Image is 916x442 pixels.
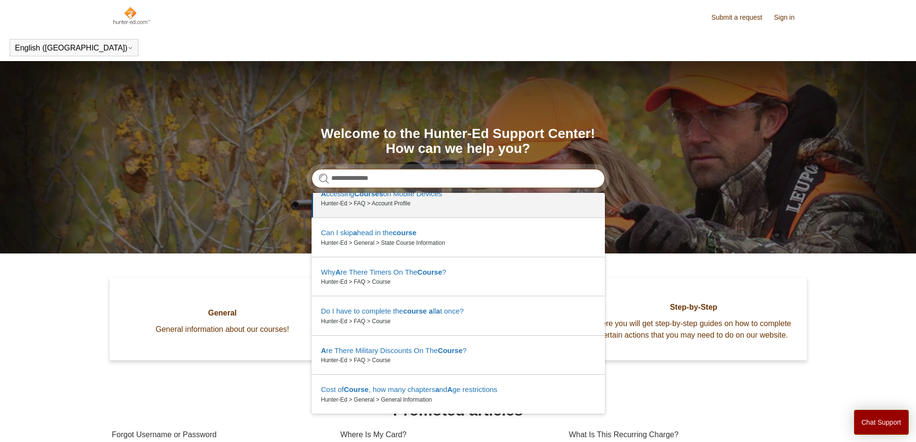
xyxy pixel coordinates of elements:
img: Hunter-Ed Help Center home page [112,6,151,25]
zd-autocomplete-title-multibrand: Suggested result 1 Accessing Courses on Mobile Devices [321,189,442,200]
em: A [321,189,326,198]
span: General information about our courses! [124,324,321,335]
zd-autocomplete-breadcrumbs-multibrand: Hunter-Ed > FAQ > Account Profile [321,199,595,208]
em: Course [417,268,442,276]
span: General [124,307,321,319]
em: course [403,307,427,315]
zd-autocomplete-title-multibrand: Suggested result 3 Why Are There Timers On The Course? [321,268,446,278]
zd-autocomplete-title-multibrand: Suggested result 4 Do I have to complete the course all at once? [321,307,464,317]
zd-autocomplete-title-multibrand: Suggested result 6 Cost of Course, how many chapters and Age restrictions [321,385,498,395]
zd-autocomplete-breadcrumbs-multibrand: Hunter-Ed > General > State Course Information [321,239,595,247]
em: a [436,307,440,315]
h1: Promoted articles [112,399,804,422]
em: a [353,228,357,237]
em: a [435,385,439,393]
em: A [321,346,326,354]
input: Search [312,169,605,188]
em: Courses [354,189,383,198]
zd-autocomplete-breadcrumbs-multibrand: Hunter-Ed > FAQ > Course [321,278,595,286]
zd-autocomplete-breadcrumbs-multibrand: Hunter-Ed > General > General Information [321,395,595,404]
a: Submit a request [711,13,772,23]
span: Here you will get step-by-step guides on how to complete certain actions that you may need to do ... [595,318,792,341]
h1: Welcome to the Hunter-Ed Support Center! How can we help you? [312,126,605,156]
span: Step-by-Step [595,302,792,313]
zd-autocomplete-title-multibrand: Suggested result 2 Can I skip ahead in the course [321,228,416,239]
em: Course [344,385,369,393]
zd-autocomplete-title-multibrand: Suggested result 5 Are There Military Discounts On The Course? [321,346,467,356]
a: Step-by-Step Here you will get step-by-step guides on how to complete certain actions that you ma... [581,278,807,360]
button: English ([GEOGRAPHIC_DATA]) [15,44,133,52]
em: A [447,385,452,393]
a: General General information about our courses! [110,278,336,360]
zd-autocomplete-breadcrumbs-multibrand: Hunter-Ed > FAQ > Course [321,356,595,365]
em: A [336,268,341,276]
a: Sign in [774,13,804,23]
zd-autocomplete-breadcrumbs-multibrand: Hunter-Ed > FAQ > Course [321,317,595,326]
em: course [393,228,416,237]
em: Course [438,346,463,354]
em: a [429,307,433,315]
button: Chat Support [854,410,909,435]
